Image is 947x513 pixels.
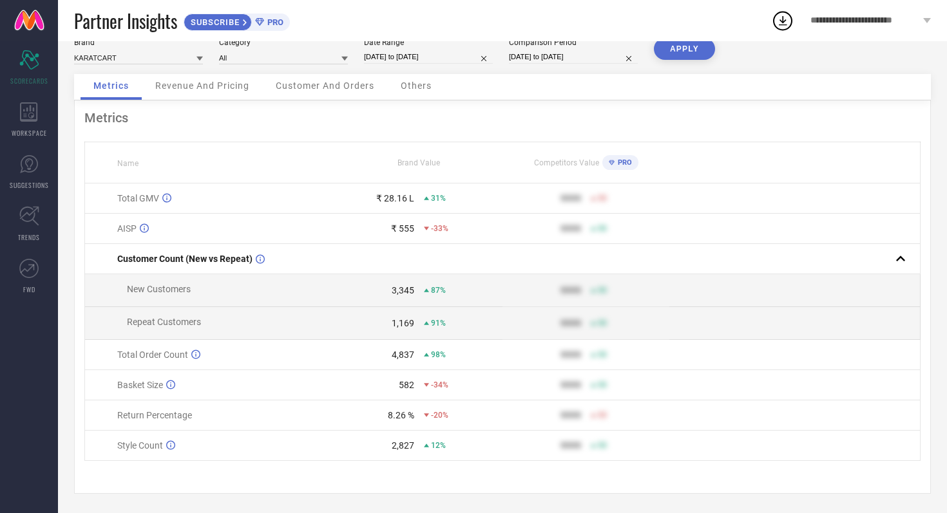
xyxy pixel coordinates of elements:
[771,9,794,32] div: Open download list
[127,317,201,327] span: Repeat Customers
[615,158,632,167] span: PRO
[276,80,374,91] span: Customer And Orders
[364,38,493,47] div: Date Range
[392,440,414,451] div: 2,827
[431,286,446,295] span: 87%
[431,380,448,389] span: -34%
[560,440,581,451] div: 9999
[397,158,440,167] span: Brand Value
[184,10,290,31] a: SUBSCRIBEPRO
[74,38,203,47] div: Brand
[598,319,607,328] span: 50
[117,380,163,390] span: Basket Size
[431,411,448,420] span: -20%
[74,8,177,34] span: Partner Insights
[117,350,188,360] span: Total Order Count
[184,17,243,27] span: SUBSCRIBE
[364,50,493,64] input: Select date range
[10,180,49,190] span: SUGGESTIONS
[598,350,607,359] span: 50
[219,38,348,47] div: Category
[392,350,414,360] div: 4,837
[431,441,446,450] span: 12%
[560,318,581,328] div: 9999
[23,284,35,294] span: FWD
[391,223,414,234] div: ₹ 555
[560,380,581,390] div: 9999
[431,319,446,328] span: 91%
[509,38,638,47] div: Comparison Period
[155,80,249,91] span: Revenue And Pricing
[401,80,432,91] span: Others
[376,193,414,203] div: ₹ 28.16 L
[117,254,253,264] span: Customer Count (New vs Repeat)
[598,380,607,389] span: 50
[264,17,283,27] span: PRO
[654,38,715,60] button: APPLY
[392,285,414,295] div: 3,345
[560,223,581,234] div: 9999
[431,194,446,203] span: 31%
[392,318,414,328] div: 1,169
[598,441,607,450] span: 50
[534,158,599,167] span: Competitors Value
[12,128,47,138] span: WORKSPACE
[598,411,607,420] span: 50
[93,80,129,91] span: Metrics
[560,285,581,295] div: 9999
[388,410,414,420] div: 8.26 %
[117,223,137,234] span: AISP
[598,194,607,203] span: 50
[560,193,581,203] div: 9999
[117,193,159,203] span: Total GMV
[127,284,191,294] span: New Customers
[560,350,581,360] div: 9999
[560,410,581,420] div: 9999
[18,232,40,242] span: TRENDS
[598,286,607,295] span: 50
[598,224,607,233] span: 50
[117,159,139,168] span: Name
[84,110,921,126] div: Metrics
[117,440,163,451] span: Style Count
[431,224,448,233] span: -33%
[431,350,446,359] span: 98%
[10,76,48,86] span: SCORECARDS
[399,380,414,390] div: 582
[117,410,192,420] span: Return Percentage
[509,50,638,64] input: Select comparison period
